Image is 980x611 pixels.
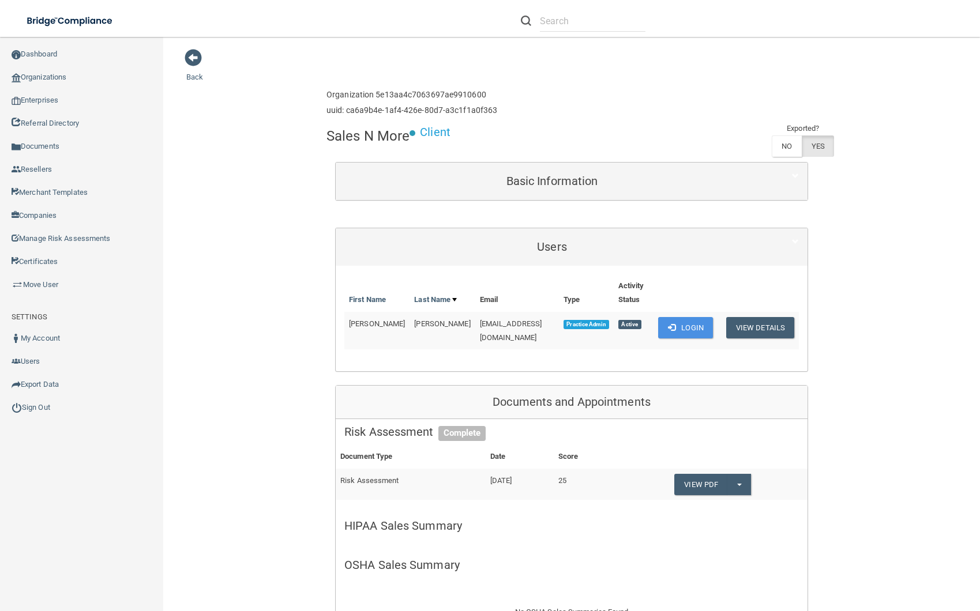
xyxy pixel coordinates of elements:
[326,106,497,115] h6: uuid: ca6a9b4e-1af4-426e-80d7-a3c1f1a0f363
[674,474,727,495] a: View PDF
[554,445,618,469] th: Score
[12,165,21,174] img: ic_reseller.de258add.png
[12,357,21,366] img: icon-users.e205127d.png
[344,559,799,571] h5: OSHA Sales Summary
[17,9,123,33] img: bridge_compliance_login_screen.278c3ca4.svg
[12,97,21,105] img: enterprise.0d942306.png
[414,293,457,307] a: Last Name
[344,240,760,253] h5: Users
[480,319,542,342] span: [EMAIL_ADDRESS][DOMAIN_NAME]
[475,274,559,312] th: Email
[12,142,21,152] img: icon-documents.8dae5593.png
[344,519,799,532] h5: HIPAA Sales Summary
[344,168,799,194] a: Basic Information
[726,317,794,338] button: View Details
[12,50,21,59] img: ic_dashboard_dark.d01f4a41.png
[336,469,485,500] td: Risk Assessment
[349,293,386,307] a: First Name
[12,402,22,413] img: ic_power_dark.7ecde6b1.png
[438,426,486,441] span: Complete
[12,334,21,343] img: ic_user_dark.df1a06c3.png
[564,320,609,329] span: Practice Admin
[326,90,497,99] h6: Organization 5e13aa4c7063697ae9910600
[344,425,799,438] h5: Risk Assessment
[326,129,410,144] h4: Sales N More
[486,469,554,500] td: [DATE]
[521,16,531,26] img: ic-search.3b580494.png
[614,274,654,312] th: Activity Status
[772,135,801,157] label: NO
[12,310,47,324] label: SETTINGS
[344,175,760,187] h5: Basic Information
[12,73,21,82] img: organization-icon.f8decf85.png
[540,10,645,32] input: Search
[336,386,808,419] div: Documents and Appointments
[772,122,834,135] td: Exported?
[186,59,203,81] a: Back
[420,122,450,143] p: Client
[618,320,641,329] span: Active
[658,317,713,338] button: Login
[486,445,554,469] th: Date
[336,445,485,469] th: Document Type
[344,234,799,260] a: Users
[349,319,405,328] span: [PERSON_NAME]
[414,319,470,328] span: [PERSON_NAME]
[12,279,23,291] img: briefcase.64adab9b.png
[12,380,21,389] img: icon-export.b9366987.png
[554,469,618,500] td: 25
[559,274,614,312] th: Type
[802,135,834,157] label: YES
